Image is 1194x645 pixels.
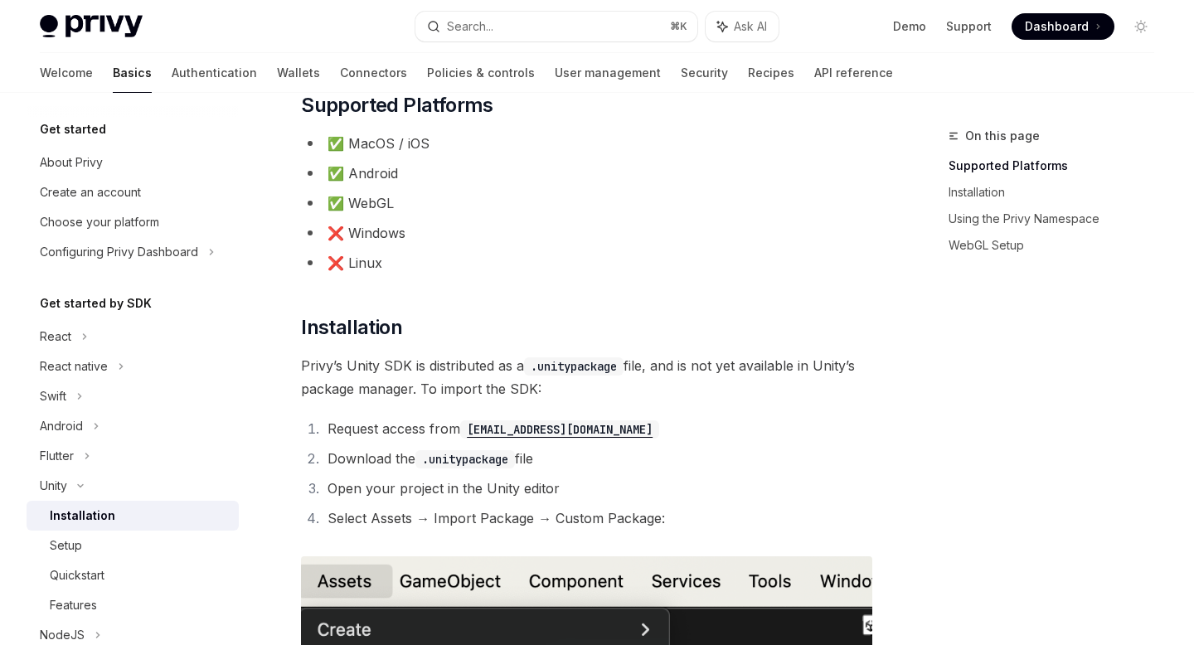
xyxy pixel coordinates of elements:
div: About Privy [40,153,103,172]
span: Supported Platforms [301,92,493,119]
li: ✅ MacOS / iOS [301,132,872,155]
a: Security [681,53,728,93]
a: Quickstart [27,560,239,590]
a: Features [27,590,239,620]
div: Installation [50,506,115,526]
a: Authentication [172,53,257,93]
code: .unitypackage [415,450,515,468]
div: Quickstart [50,565,104,585]
span: ⌘ K [670,20,687,33]
div: React native [40,356,108,376]
a: Welcome [40,53,93,93]
li: Download the file [323,447,872,470]
a: User management [555,53,661,93]
span: Dashboard [1025,18,1089,35]
div: Setup [50,536,82,555]
a: Support [946,18,992,35]
li: ❌ Linux [301,251,872,274]
a: Demo [893,18,926,35]
div: Flutter [40,446,74,466]
div: Features [50,595,97,615]
a: Policies & controls [427,53,535,93]
h5: Get started [40,119,106,139]
a: Recipes [748,53,794,93]
a: Installation [27,501,239,531]
li: ✅ WebGL [301,192,872,215]
div: Unity [40,476,67,496]
div: Create an account [40,182,141,202]
div: Android [40,416,83,436]
a: Choose your platform [27,207,239,237]
button: Ask AI [706,12,779,41]
div: Swift [40,386,66,406]
a: Supported Platforms [949,153,1167,179]
h5: Get started by SDK [40,293,152,313]
a: Using the Privy Namespace [949,206,1167,232]
a: Setup [27,531,239,560]
button: Toggle dark mode [1128,13,1154,40]
li: Request access from [323,417,872,440]
a: Connectors [340,53,407,93]
a: Basics [113,53,152,93]
a: API reference [814,53,893,93]
a: Dashboard [1012,13,1114,40]
code: [EMAIL_ADDRESS][DOMAIN_NAME] [460,420,659,439]
div: Configuring Privy Dashboard [40,242,198,262]
li: Open your project in the Unity editor [323,477,872,500]
a: Create an account [27,177,239,207]
div: React [40,327,71,347]
a: [EMAIL_ADDRESS][DOMAIN_NAME] [460,420,659,437]
a: About Privy [27,148,239,177]
a: Wallets [277,53,320,93]
li: Select Assets → Import Package → Custom Package: [323,507,872,530]
div: NodeJS [40,625,85,645]
span: Installation [301,314,402,341]
a: WebGL Setup [949,232,1167,259]
div: Search... [447,17,493,36]
div: Choose your platform [40,212,159,232]
span: On this page [965,126,1040,146]
li: ❌ Windows [301,221,872,245]
span: Ask AI [734,18,767,35]
a: Installation [949,179,1167,206]
button: Search...⌘K [415,12,696,41]
li: ✅ Android [301,162,872,185]
code: .unitypackage [524,357,624,376]
span: Privy’s Unity SDK is distributed as a file, and is not yet available in Unity’s package manager. ... [301,354,872,400]
img: light logo [40,15,143,38]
